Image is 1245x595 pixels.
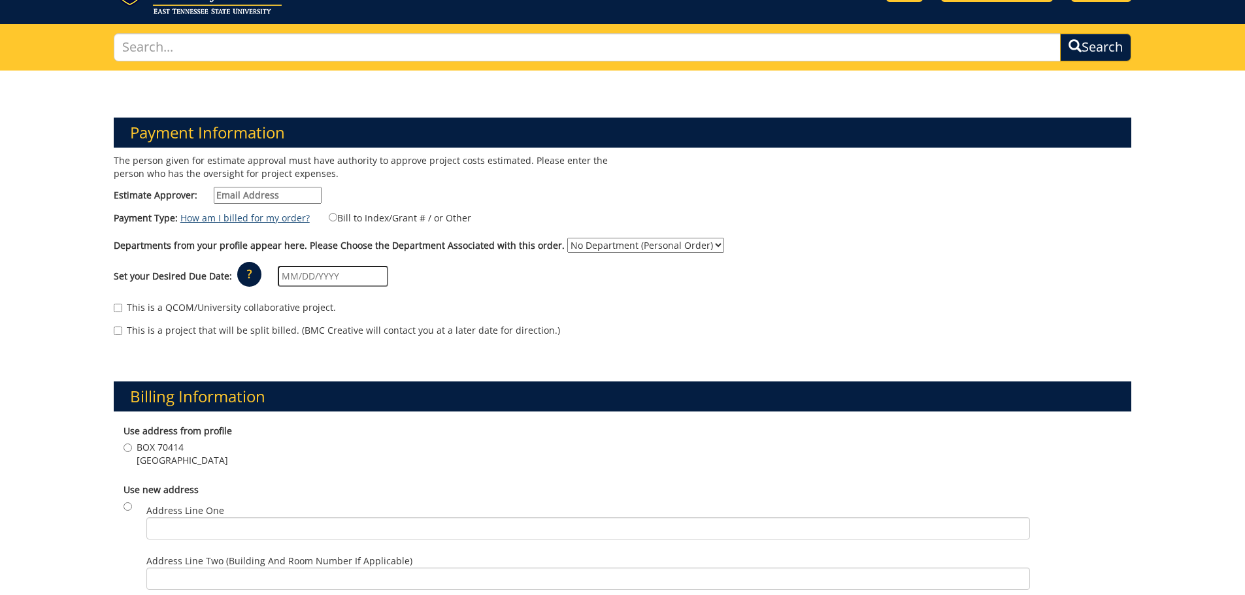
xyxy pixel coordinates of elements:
[114,304,122,312] input: This is a QCOM/University collaborative project.
[114,324,560,337] label: This is a project that will be split billed. (BMC Creative will contact you at a later date for d...
[329,213,337,221] input: Bill to Index/Grant # / or Other
[114,118,1132,148] h3: Payment Information
[312,210,471,225] label: Bill to Index/Grant # / or Other
[137,454,228,467] span: [GEOGRAPHIC_DATA]
[114,381,1132,411] h3: Billing Information
[114,187,322,204] label: Estimate Approver:
[114,327,122,335] input: This is a project that will be split billed. (BMC Creative will contact you at a later date for d...
[180,212,310,224] a: How am I billed for my order?
[124,483,199,496] b: Use new address
[124,425,232,437] b: Use address from profile
[146,504,1030,539] label: Address Line One
[146,568,1030,590] input: Address Line Two (Building and Room Number if applicable)
[146,517,1030,539] input: Address Line One
[114,212,178,225] label: Payment Type:
[114,33,1061,61] input: Search...
[237,262,261,287] p: ?
[278,266,388,287] input: MM/DD/YYYY
[1060,33,1131,61] button: Search
[214,187,322,204] input: Estimate Approver:
[114,301,336,314] label: This is a QCOM/University collaborative project.
[114,154,613,180] p: The person given for estimate approval must have authority to approve project costs estimated. Pl...
[114,270,232,283] label: Set your Desired Due Date:
[146,555,1030,590] label: Address Line Two (Building and Room Number if applicable)
[114,239,565,252] label: Departments from your profile appear here. Please Choose the Department Associated with this order.
[124,443,132,452] input: BOX 70414 [GEOGRAPHIC_DATA]
[137,441,228,454] span: BOX 70414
